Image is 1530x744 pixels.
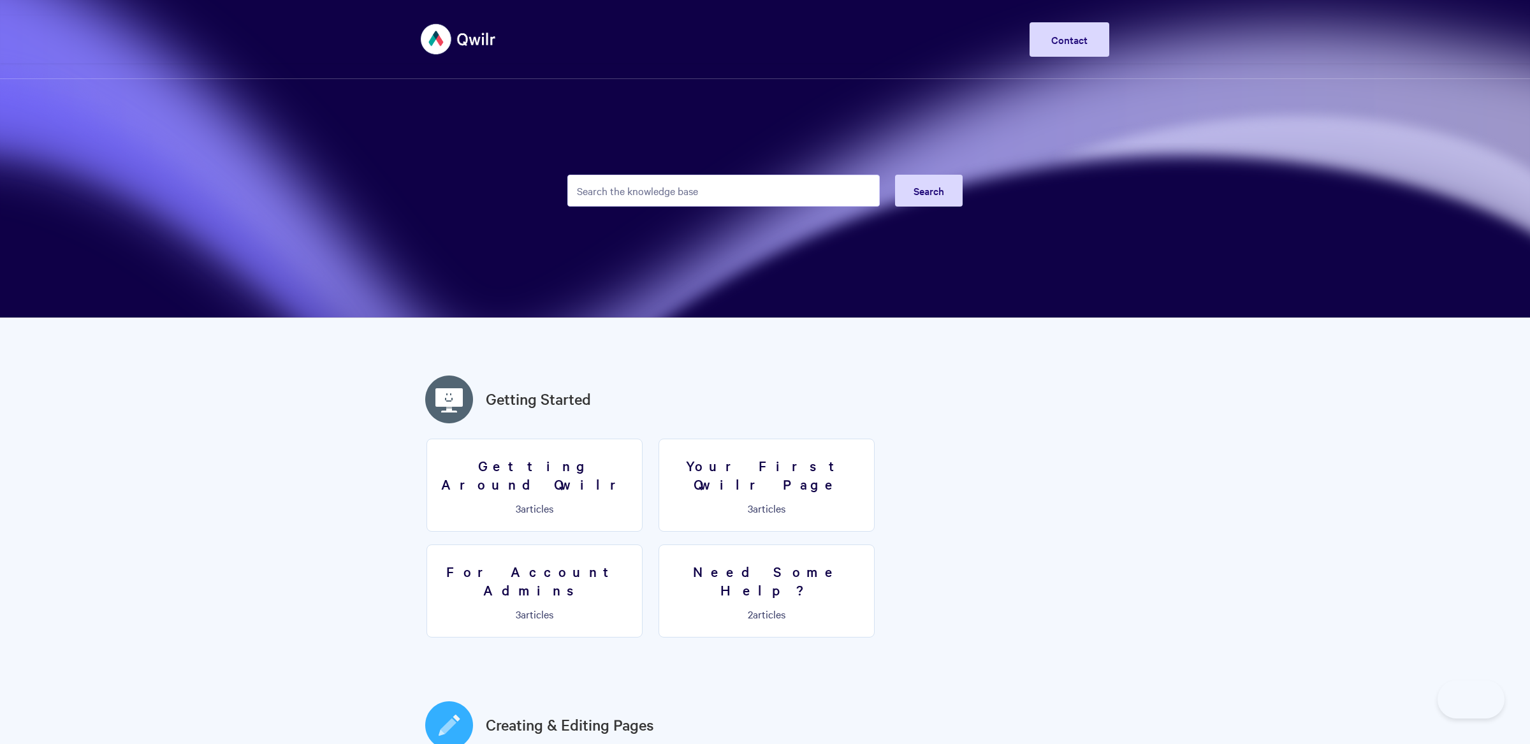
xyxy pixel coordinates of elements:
[426,439,643,532] a: Getting Around Qwilr 3articles
[435,562,634,599] h3: For Account Admins
[895,175,963,207] button: Search
[567,175,880,207] input: Search the knowledge base
[659,544,875,638] a: Need Some Help? 2articles
[748,607,753,621] span: 2
[914,184,944,198] span: Search
[435,456,634,493] h3: Getting Around Qwilr
[435,608,634,620] p: articles
[435,502,634,514] p: articles
[748,501,753,515] span: 3
[421,15,497,63] img: Qwilr Help Center
[486,713,654,736] a: Creating & Editing Pages
[486,388,591,411] a: Getting Started
[516,607,521,621] span: 3
[1438,680,1504,718] iframe: Toggle Customer Support
[667,456,866,493] h3: Your First Qwilr Page
[667,562,866,599] h3: Need Some Help?
[516,501,521,515] span: 3
[667,608,866,620] p: articles
[667,502,866,514] p: articles
[1030,22,1109,57] a: Contact
[426,544,643,638] a: For Account Admins 3articles
[659,439,875,532] a: Your First Qwilr Page 3articles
